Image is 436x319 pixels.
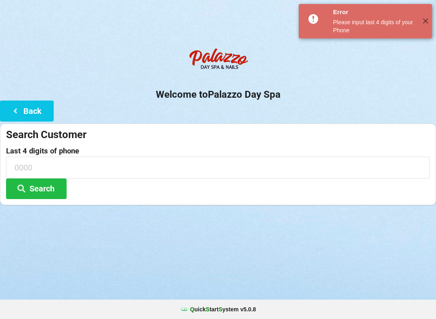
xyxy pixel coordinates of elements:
div: Please input last 4 digits of your Phone [333,18,416,34]
div: Error [333,8,416,16]
div: Search Customer [6,128,430,141]
label: Last 4 digits of phone [6,147,430,155]
input: 0000 [6,157,430,178]
b: uick tart ystem v 5.0.8 [190,305,256,313]
button: Search [6,178,67,199]
img: PalazzoDaySpaNails-Logo.png [186,44,250,76]
span: S [218,306,222,313]
span: Q [190,306,195,313]
img: favicon.ico [180,305,188,313]
span: S [206,306,210,313]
